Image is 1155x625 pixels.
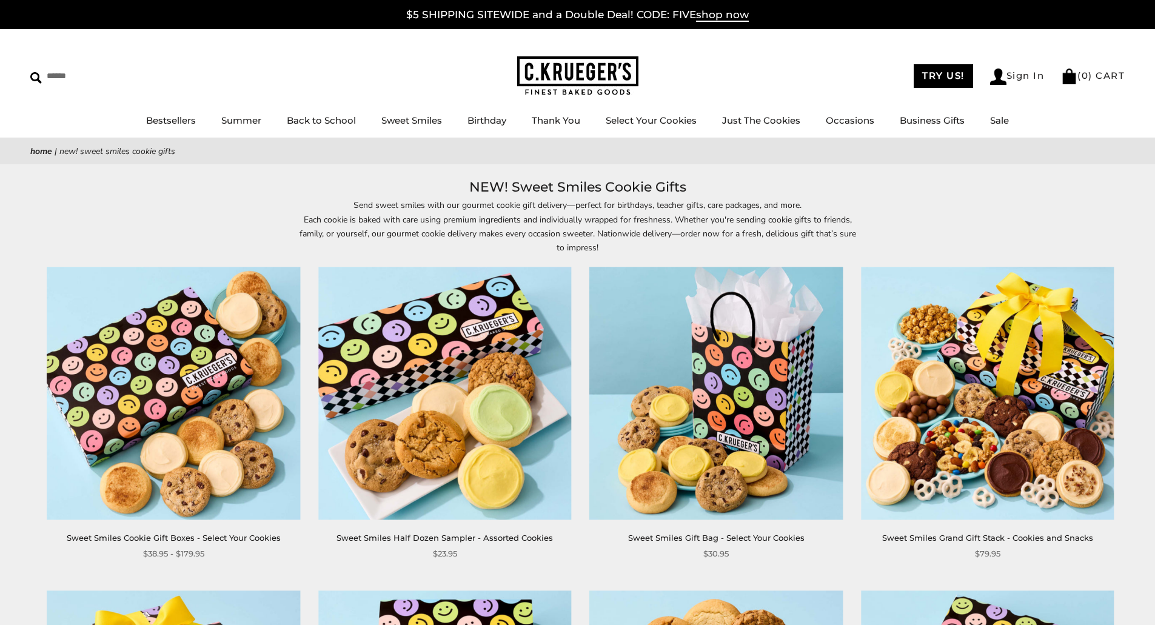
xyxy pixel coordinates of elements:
[381,115,442,126] a: Sweet Smiles
[882,533,1093,543] a: Sweet Smiles Grand Gift Stack - Cookies and Snacks
[590,267,843,520] img: Sweet Smiles Gift Bag - Select Your Cookies
[30,72,42,84] img: Search
[703,547,729,560] span: $30.95
[990,69,1006,85] img: Account
[696,8,749,22] span: shop now
[30,67,175,85] input: Search
[30,144,1125,158] nav: breadcrumbs
[900,115,965,126] a: Business Gifts
[55,145,57,157] span: |
[49,176,1106,198] h1: NEW! Sweet Smiles Cookie Gifts
[1061,70,1125,81] a: (0) CART
[47,267,300,520] img: Sweet Smiles Cookie Gift Boxes - Select Your Cookies
[146,115,196,126] a: Bestsellers
[532,115,580,126] a: Thank You
[336,533,553,543] a: Sweet Smiles Half Dozen Sampler - Assorted Cookies
[722,115,800,126] a: Just The Cookies
[30,145,52,157] a: Home
[861,267,1114,520] img: Sweet Smiles Grand Gift Stack - Cookies and Snacks
[990,115,1009,126] a: Sale
[914,64,973,88] a: TRY US!
[628,533,805,543] a: Sweet Smiles Gift Bag - Select Your Cookies
[433,547,457,560] span: $23.95
[606,115,697,126] a: Select Your Cookies
[467,115,506,126] a: Birthday
[975,547,1000,560] span: $79.95
[221,115,261,126] a: Summer
[1061,69,1077,84] img: Bag
[318,267,571,520] img: Sweet Smiles Half Dozen Sampler - Assorted Cookies
[826,115,874,126] a: Occasions
[1082,70,1089,81] span: 0
[406,8,749,22] a: $5 SHIPPING SITEWIDE and a Double Deal! CODE: FIVEshop now
[990,69,1045,85] a: Sign In
[287,115,356,126] a: Back to School
[67,533,281,543] a: Sweet Smiles Cookie Gift Boxes - Select Your Cookies
[517,56,638,96] img: C.KRUEGER'S
[143,547,204,560] span: $38.95 - $179.95
[299,198,857,254] p: Send sweet smiles with our gourmet cookie gift delivery—perfect for birthdays, teacher gifts, car...
[59,145,175,157] span: NEW! Sweet Smiles Cookie Gifts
